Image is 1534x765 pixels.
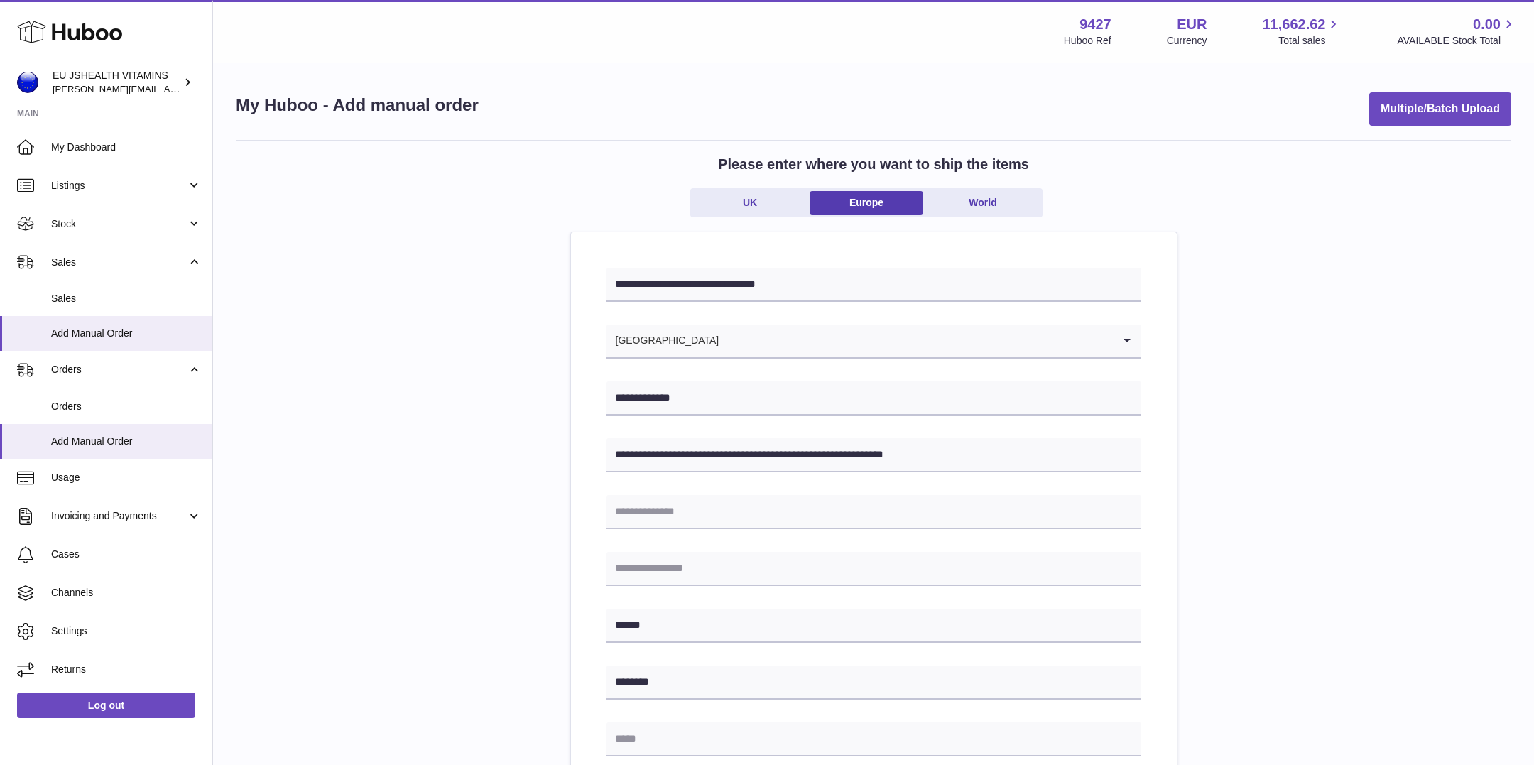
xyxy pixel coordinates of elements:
[719,325,1112,357] input: Search for option
[51,141,202,154] span: My Dashboard
[51,327,202,340] span: Add Manual Order
[1177,15,1207,34] strong: EUR
[1473,15,1501,34] span: 0.00
[606,325,1141,359] div: Search for option
[51,179,187,192] span: Listings
[810,191,923,215] a: Europe
[1369,92,1511,126] button: Multiple/Batch Upload
[53,69,180,96] div: EU JSHEALTH VITAMINS
[51,400,202,413] span: Orders
[1079,15,1111,34] strong: 9427
[17,72,38,93] img: laura@jessicasepel.com
[1397,15,1517,48] a: 0.00 AVAILABLE Stock Total
[51,663,202,676] span: Returns
[718,155,1029,174] h2: Please enter where you want to ship the items
[51,435,202,448] span: Add Manual Order
[1167,34,1207,48] div: Currency
[926,191,1040,215] a: World
[1064,34,1111,48] div: Huboo Ref
[1262,15,1342,48] a: 11,662.62 Total sales
[236,94,479,116] h1: My Huboo - Add manual order
[51,471,202,484] span: Usage
[51,256,187,269] span: Sales
[17,693,195,718] a: Log out
[606,325,720,357] span: [GEOGRAPHIC_DATA]
[693,191,807,215] a: UK
[51,509,187,523] span: Invoicing and Payments
[51,586,202,599] span: Channels
[1262,15,1325,34] span: 11,662.62
[51,363,187,376] span: Orders
[1278,34,1342,48] span: Total sales
[51,624,202,638] span: Settings
[51,292,202,305] span: Sales
[53,83,285,94] span: [PERSON_NAME][EMAIL_ADDRESS][DOMAIN_NAME]
[51,548,202,561] span: Cases
[1397,34,1517,48] span: AVAILABLE Stock Total
[51,217,187,231] span: Stock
